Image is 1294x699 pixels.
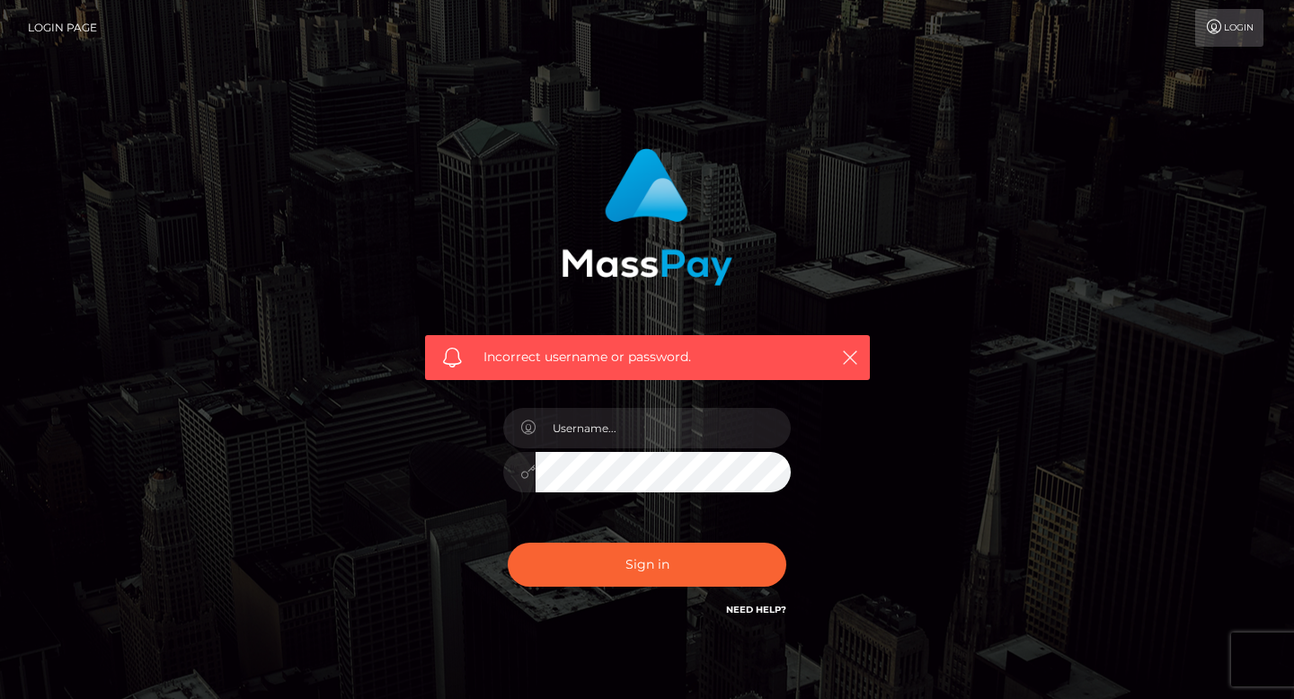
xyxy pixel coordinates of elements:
button: Sign in [508,543,786,587]
span: Incorrect username or password. [483,348,811,367]
a: Need Help? [726,604,786,615]
input: Username... [536,408,791,448]
a: Login Page [28,9,97,47]
a: Login [1195,9,1263,47]
img: MassPay Login [562,148,732,286]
